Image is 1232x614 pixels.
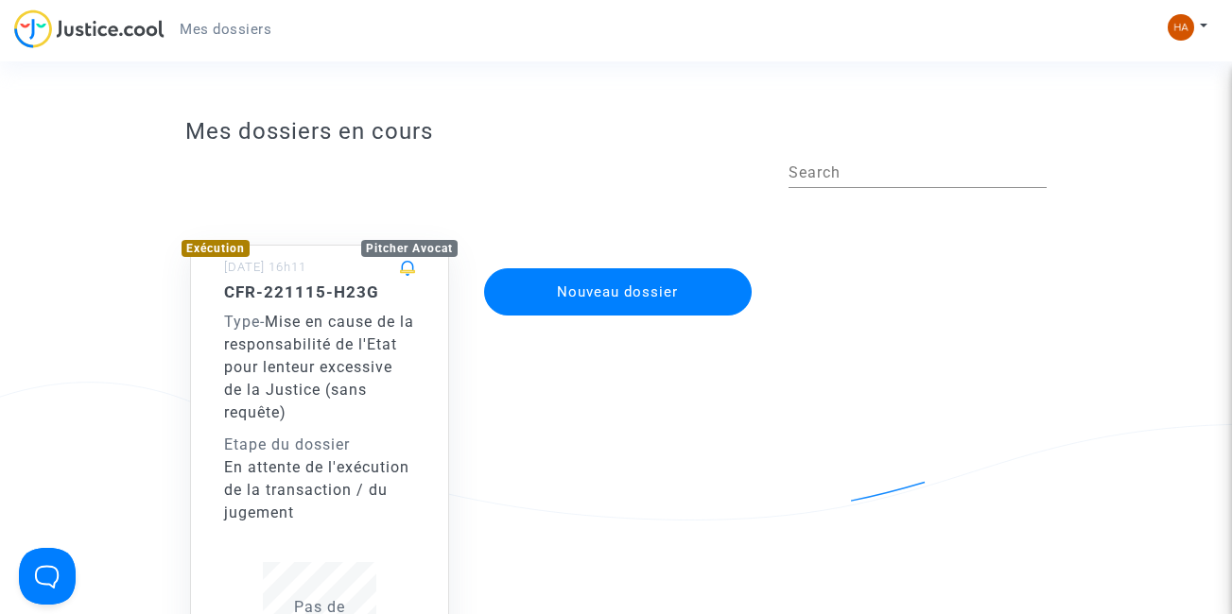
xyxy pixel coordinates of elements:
h3: Mes dossiers en cours [185,118,1047,145]
span: Mise en cause de la responsabilité de l'Etat pour lenteur excessive de la Justice (sans requête) [224,313,414,421]
iframe: Help Scout Beacon - Open [19,548,76,605]
span: - [224,313,265,331]
small: [DATE] 16h11 [224,260,306,274]
img: 653f322923872f6477a92bb2d7fb0529 [1168,14,1194,41]
h5: CFR-221115-H23G [224,282,415,301]
button: Nouveau dossier [484,268,753,316]
a: Nouveau dossier [482,256,755,274]
span: Mes dossiers [180,21,271,38]
img: jc-logo.svg [14,9,165,48]
div: En attente de l'exécution de la transaction / du jugement [224,456,415,524]
span: Type [224,313,260,331]
div: Etape du dossier [224,434,415,456]
div: Exécution [182,240,250,257]
a: Mes dossiers [165,15,286,43]
div: Pitcher Avocat [361,240,458,257]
